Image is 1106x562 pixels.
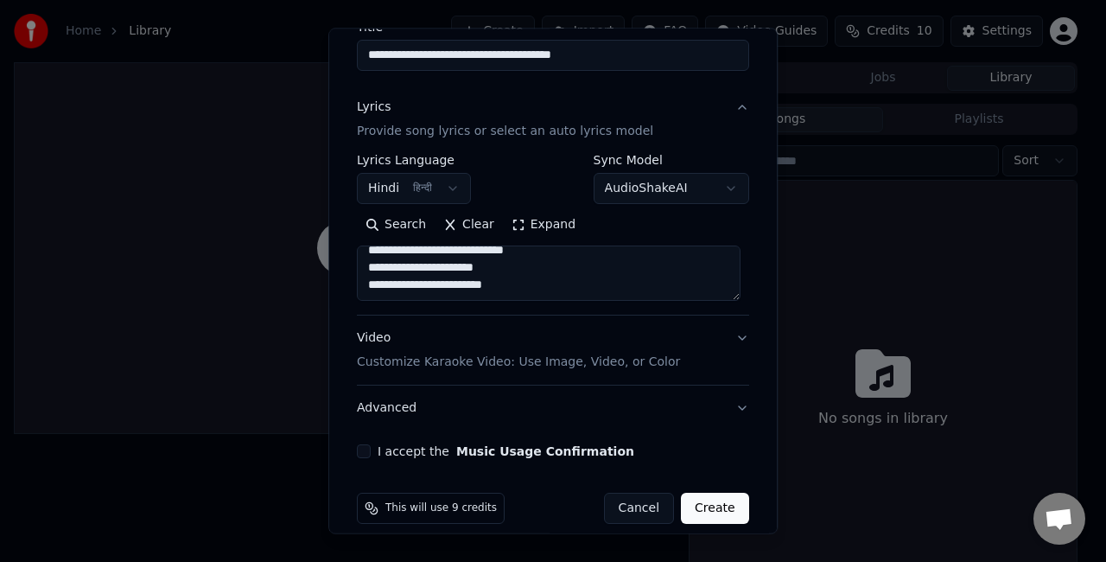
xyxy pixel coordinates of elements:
[357,386,749,431] button: Advanced
[357,329,680,371] div: Video
[594,154,749,166] label: Sync Model
[503,211,584,239] button: Expand
[357,354,680,371] p: Customize Karaoke Video: Use Image, Video, or Color
[456,445,634,457] button: I accept the
[435,211,503,239] button: Clear
[357,154,471,166] label: Lyrics Language
[357,316,749,385] button: VideoCustomize Karaoke Video: Use Image, Video, or Color
[357,99,391,116] div: Lyrics
[357,85,749,154] button: LyricsProvide song lyrics or select an auto lyrics model
[357,21,749,33] label: Title
[604,493,674,524] button: Cancel
[357,211,435,239] button: Search
[357,154,749,315] div: LyricsProvide song lyrics or select an auto lyrics model
[681,493,749,524] button: Create
[385,501,497,515] span: This will use 9 credits
[378,445,634,457] label: I accept the
[357,123,653,140] p: Provide song lyrics or select an auto lyrics model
